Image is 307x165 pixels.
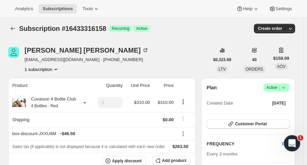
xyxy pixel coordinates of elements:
[298,135,303,141] span: 1
[245,67,263,72] span: ORDERS
[60,130,75,137] span: - $46.50
[213,57,231,62] span: $6,323.69
[43,6,73,12] span: Subscriptions
[15,6,33,12] span: Analytics
[207,141,282,147] h2: FREQUENCY
[272,100,286,106] span: [DATE]
[162,158,186,163] span: Add product
[252,57,256,62] span: 40
[273,55,289,62] span: $158.09
[268,98,290,108] button: [DATE]
[136,26,147,31] span: Active
[278,139,294,149] button: Edit
[284,135,300,151] iframe: Intercom live chat
[134,100,150,105] span: $310.00
[232,4,263,14] button: Help
[178,115,189,123] button: Shipping actions
[25,47,149,54] div: [PERSON_NAME] [PERSON_NAME]
[78,4,104,14] button: Tools
[8,24,18,33] button: Subscriptions
[219,67,226,72] span: LTV
[254,24,286,33] button: Create order
[266,84,287,91] span: Active
[12,144,166,149] span: Sales tax (if applicable) is not displayed because it is calculated with each new order.
[38,4,77,14] button: Subscriptions
[235,121,266,127] span: Customer Portal
[26,96,76,109] div: Cuvaison 4 Bottle Club
[207,151,237,157] span: Every 3 months
[112,26,129,31] span: Recurring
[248,55,260,65] button: 40
[277,64,286,69] span: AOV
[11,4,37,14] button: Analytics
[207,84,217,91] h2: Plan
[152,78,176,93] th: Price
[279,85,280,90] span: |
[31,104,58,108] small: 4 Bottles - Red
[258,26,282,31] span: Create order
[276,6,292,12] span: Settings
[173,144,189,149] span: $263.50
[207,100,233,107] span: Created Date
[163,117,174,122] span: $0.00
[91,78,125,93] th: Quantity
[82,6,93,12] span: Tools
[209,55,235,65] button: $6,323.69
[158,100,174,105] span: $310.00
[8,47,19,58] span: Chuck Shulock
[207,119,290,129] button: Customer Portal
[8,78,91,93] th: Product
[12,130,174,137] div: box-discount-JXXU8M
[282,141,290,147] span: Edit
[125,78,152,93] th: Unit Price
[19,25,106,32] span: Subscription #16433316158
[8,112,91,127] th: Shipping
[265,4,296,14] button: Settings
[112,158,142,164] span: Apply discount
[25,56,149,63] span: [EMAIL_ADDRESS][DOMAIN_NAME] · [PHONE_NUMBER]
[178,98,189,106] button: Product actions
[243,6,252,12] span: Help
[25,66,59,73] button: Product actions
